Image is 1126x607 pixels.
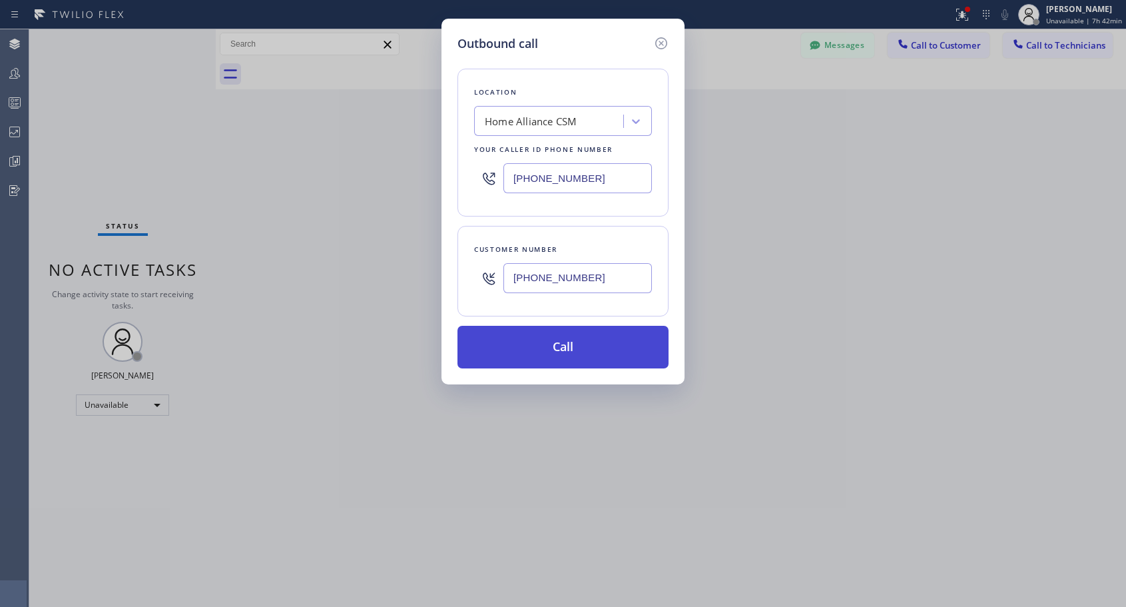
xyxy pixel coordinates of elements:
h5: Outbound call [457,35,538,53]
input: (123) 456-7890 [503,263,652,293]
div: Your caller id phone number [474,143,652,157]
button: Call [457,326,669,368]
div: Customer number [474,243,652,257]
div: Location [474,85,652,99]
input: (123) 456-7890 [503,163,652,193]
div: Home Alliance CSM [485,114,577,129]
